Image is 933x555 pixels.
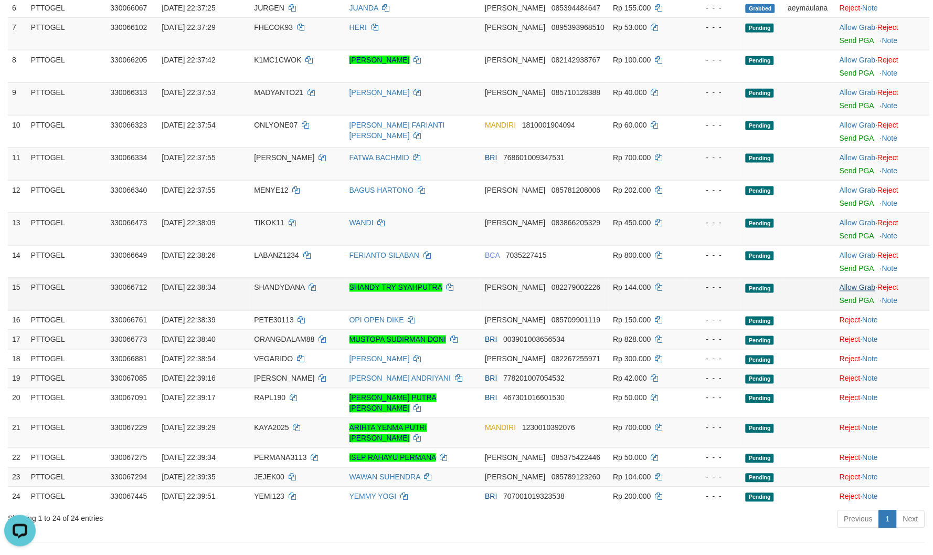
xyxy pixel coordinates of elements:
span: Copy 085789123260 to clipboard [552,473,600,481]
span: MANDIRI [485,424,516,432]
td: PTTOGEL [27,180,107,213]
td: · [835,50,930,82]
a: Note [882,264,898,273]
td: · [835,487,930,506]
a: Note [863,355,878,363]
span: BRI [485,153,497,162]
span: [DATE] 22:39:17 [162,394,215,402]
a: Note [863,493,878,501]
span: MANDIRI [485,121,516,129]
span: Pending [746,89,774,98]
span: Pending [746,186,774,195]
a: Reject [840,454,861,462]
span: Rp 42.000 [613,374,647,383]
a: Reject [878,218,899,227]
span: Copy 085394484647 to clipboard [552,4,600,12]
span: ONLYONE07 [254,121,298,129]
div: - - - [692,120,737,130]
td: 12 [8,180,27,213]
a: Allow Grab [840,186,875,194]
td: 22 [8,448,27,467]
a: WANDI [349,218,374,227]
span: Rp 800.000 [613,251,651,259]
span: Copy 0895393968510 to clipboard [552,23,605,32]
span: Copy 085781208006 to clipboard [552,186,600,194]
span: Rp 53.000 [613,23,647,32]
span: Rp 155.000 [613,4,651,12]
td: · [835,448,930,467]
div: - - - [692,22,737,33]
td: PTTOGEL [27,82,107,115]
a: Allow Grab [840,251,875,259]
div: - - - [692,423,737,433]
span: TIKOK11 [254,218,284,227]
span: · [840,186,877,194]
span: 330067229 [110,424,147,432]
span: Pending [746,317,774,326]
span: 330067445 [110,493,147,501]
a: Note [863,336,878,344]
td: 19 [8,369,27,388]
span: [DATE] 22:39:34 [162,454,215,462]
span: PETE30113 [254,316,294,324]
span: Pending [746,493,774,502]
td: PTTOGEL [27,467,107,487]
span: [PERSON_NAME] [485,186,545,194]
span: Pending [746,219,774,228]
span: · [840,23,877,32]
a: [PERSON_NAME] [349,355,410,363]
a: [PERSON_NAME] PUTRA [PERSON_NAME] [349,394,437,413]
div: - - - [692,491,737,502]
span: Pending [746,375,774,384]
td: 21 [8,418,27,448]
a: [PERSON_NAME] FARIANTI [PERSON_NAME] [349,121,445,140]
td: 10 [8,115,27,148]
a: Reject [878,23,899,32]
span: KAYA2025 [254,424,289,432]
td: PTTOGEL [27,245,107,278]
span: MADYANTO21 [254,88,303,97]
span: Pending [746,284,774,293]
a: Note [882,69,898,77]
a: Send PGA [840,101,874,110]
a: Note [882,101,898,110]
td: · [835,369,930,388]
td: 23 [8,467,27,487]
a: Send PGA [840,232,874,240]
td: PTTOGEL [27,17,107,50]
a: Send PGA [840,166,874,175]
a: BAGUS HARTONO [349,186,414,194]
span: Rp 300.000 [613,355,651,363]
a: MUSTOPA SUDIRMAN DONI [349,336,447,344]
span: Grabbed [746,4,775,13]
td: 8 [8,50,27,82]
span: Pending [746,121,774,130]
span: Pending [746,24,774,33]
td: PTTOGEL [27,50,107,82]
span: Copy 778201007054532 to clipboard [503,374,565,383]
td: · [835,278,930,310]
div: - - - [692,373,737,384]
span: RAPL190 [254,394,285,402]
span: Pending [746,56,774,65]
a: Note [882,166,898,175]
span: 330066473 [110,218,147,227]
span: Pending [746,424,774,433]
td: 11 [8,148,27,180]
span: [DATE] 22:38:40 [162,336,215,344]
span: Pending [746,454,774,463]
span: Pending [746,394,774,403]
span: Pending [746,154,774,163]
span: Copy 1230010392076 to clipboard [522,424,575,432]
a: Allow Grab [840,284,875,292]
td: · [835,418,930,448]
div: - - - [692,87,737,98]
a: Reject [840,394,861,402]
a: HERI [349,23,367,32]
a: 1 [879,510,897,528]
button: Open LiveChat chat widget [4,4,36,36]
span: [DATE] 22:38:39 [162,316,215,324]
td: PTTOGEL [27,115,107,148]
span: SHANDYDANA [254,284,304,292]
a: Note [863,454,878,462]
